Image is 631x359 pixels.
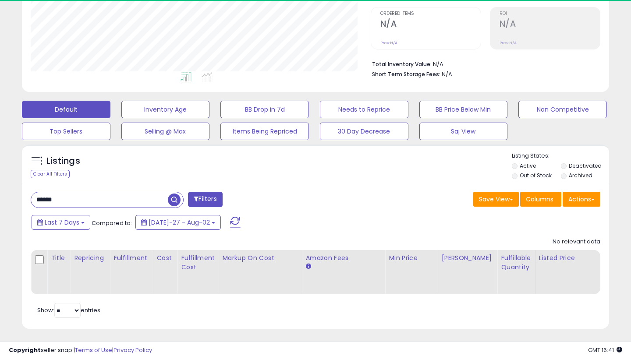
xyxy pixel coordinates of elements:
[569,172,592,179] label: Archived
[553,238,600,246] div: No relevant data
[31,170,70,178] div: Clear All Filters
[305,253,381,263] div: Amazon Fees
[113,253,149,263] div: Fulfillment
[500,11,600,16] span: ROI
[220,101,309,118] button: BB Drop in 7d
[441,253,493,263] div: [PERSON_NAME]
[157,253,174,263] div: Cost
[51,253,67,263] div: Title
[372,58,594,69] li: N/A
[520,162,536,169] label: Active
[588,346,622,354] span: 2025-08-10 16:41 GMT
[45,218,79,227] span: Last 7 Days
[389,253,434,263] div: Min Price
[380,19,481,31] h2: N/A
[442,70,452,78] span: N/A
[220,123,309,140] button: Items Being Repriced
[219,250,302,294] th: The percentage added to the cost of goods (COGS) that forms the calculator for Min & Max prices.
[473,192,519,207] button: Save View
[92,219,132,227] span: Compared to:
[518,101,607,118] button: Non Competitive
[113,346,152,354] a: Privacy Policy
[520,172,552,179] label: Out of Stock
[22,123,110,140] button: Top Sellers
[512,152,610,160] p: Listing States:
[520,192,561,207] button: Columns
[372,60,432,68] b: Total Inventory Value:
[372,70,440,78] b: Short Term Storage Fees:
[500,19,600,31] h2: N/A
[569,162,602,169] label: Deactivated
[320,101,408,118] button: Needs to Reprice
[563,192,600,207] button: Actions
[222,253,298,263] div: Markup on Cost
[500,40,517,46] small: Prev: N/A
[501,253,531,272] div: Fulfillable Quantity
[135,215,221,230] button: [DATE]-27 - Aug-02
[9,346,152,355] div: seller snap | |
[526,195,553,204] span: Columns
[188,192,222,207] button: Filters
[149,218,210,227] span: [DATE]-27 - Aug-02
[419,101,508,118] button: BB Price Below Min
[181,253,215,272] div: Fulfillment Cost
[121,123,210,140] button: Selling @ Max
[419,123,508,140] button: Saj View
[380,40,397,46] small: Prev: N/A
[9,346,41,354] strong: Copyright
[539,253,615,263] div: Listed Price
[320,123,408,140] button: 30 Day Decrease
[37,306,100,314] span: Show: entries
[380,11,481,16] span: Ordered Items
[32,215,90,230] button: Last 7 Days
[46,155,80,167] h5: Listings
[305,263,311,271] small: Amazon Fees.
[74,253,106,263] div: Repricing
[22,101,110,118] button: Default
[75,346,112,354] a: Terms of Use
[121,101,210,118] button: Inventory Age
